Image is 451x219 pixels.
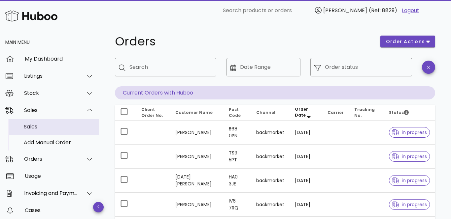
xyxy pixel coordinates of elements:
span: Status [389,110,409,115]
button: order actions [380,36,435,47]
a: Logout [402,7,419,14]
h1: Orders [115,36,372,47]
span: Tracking No. [354,107,375,118]
div: Orders [24,156,78,162]
span: (Ref: 8829) [369,7,397,14]
th: Client Order No. [136,105,170,121]
th: Channel [251,105,290,121]
div: Stock [24,90,78,96]
td: IV6 7RQ [224,193,251,217]
div: Listings [24,73,78,79]
div: My Dashboard [25,56,94,62]
div: Usage [25,173,94,179]
td: backmarket [251,121,290,145]
span: order actions [386,38,425,45]
span: Post Code [229,107,241,118]
td: [DATE] [290,193,322,217]
td: [DATE] [290,121,322,145]
div: Cases [25,207,94,213]
th: Tracking No. [349,105,384,121]
div: Sales [24,107,78,113]
div: Sales [24,123,94,130]
td: [DATE] [290,169,322,193]
div: Invoicing and Payments [24,190,78,196]
th: Carrier [322,105,349,121]
span: in progress [392,202,427,207]
img: Huboo Logo [5,9,57,23]
th: Post Code [224,105,251,121]
span: Channel [256,110,275,115]
td: [PERSON_NAME] [170,121,224,145]
th: Status [384,105,435,121]
td: B68 0PN [224,121,251,145]
td: HA0 3JE [224,169,251,193]
span: in progress [392,130,427,135]
span: Carrier [328,110,344,115]
td: backmarket [251,193,290,217]
span: in progress [392,154,427,159]
td: [DATE][PERSON_NAME] [170,169,224,193]
td: [PERSON_NAME] [170,193,224,217]
span: in progress [392,178,427,183]
span: Customer Name [175,110,213,115]
span: Client Order No. [141,107,163,118]
td: backmarket [251,169,290,193]
td: TS9 5PT [224,145,251,169]
span: [PERSON_NAME] [323,7,367,14]
th: Order Date: Sorted descending. Activate to remove sorting. [290,105,322,121]
td: [PERSON_NAME] [170,145,224,169]
td: [DATE] [290,145,322,169]
div: Add Manual Order [24,139,94,146]
p: Current Orders with Huboo [115,86,435,99]
td: backmarket [251,145,290,169]
span: Order Date [295,106,308,118]
th: Customer Name [170,105,224,121]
